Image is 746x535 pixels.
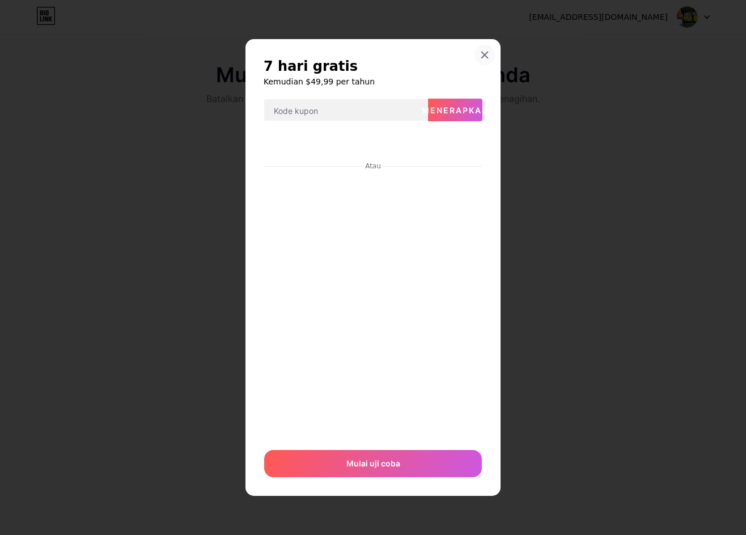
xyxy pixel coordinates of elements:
font: Menerapkan [422,105,489,115]
font: Atau [365,162,381,170]
font: Mulai uji coba [346,458,400,468]
iframe: Secure payment input frame [262,172,484,439]
iframe: Bank search results [262,298,485,414]
input: Kode kupon [264,99,427,122]
iframe: Secure payment button frame [264,131,482,158]
font: 7 hari gratis [264,58,358,74]
font: Kemudian $49,99 per tahun [264,77,375,86]
button: Menerapkan [428,99,482,121]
